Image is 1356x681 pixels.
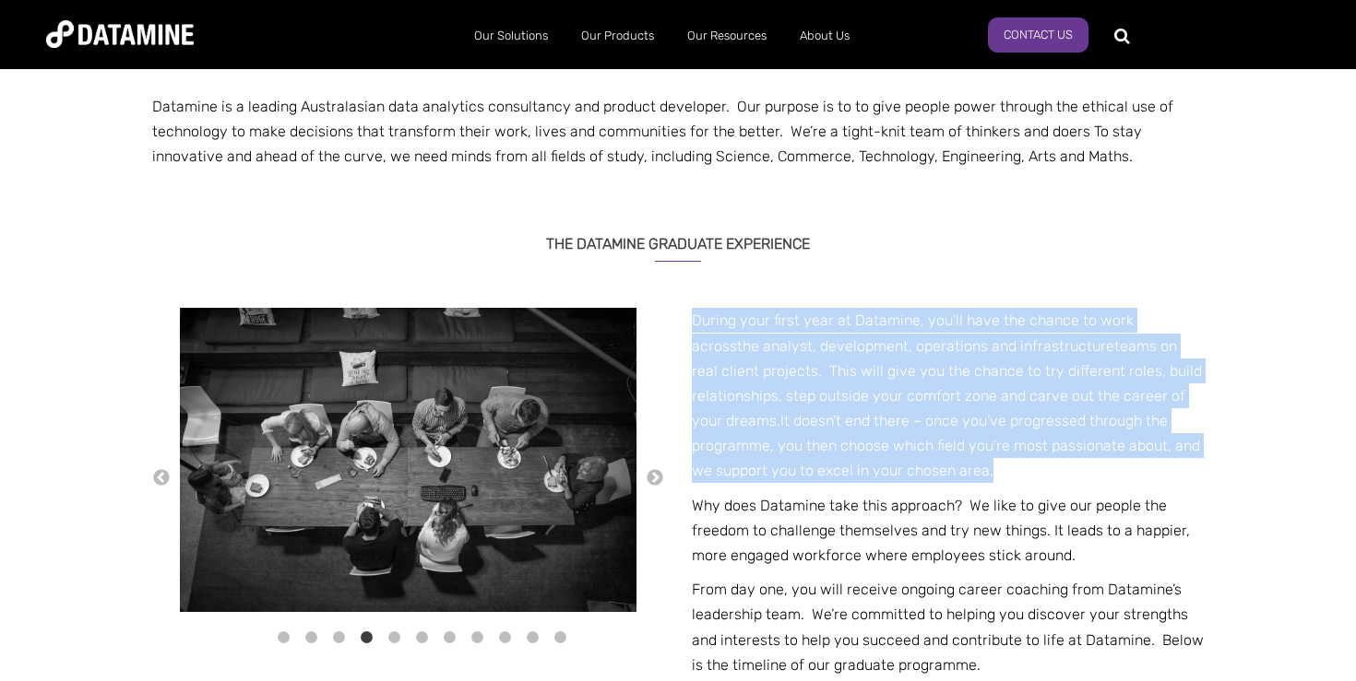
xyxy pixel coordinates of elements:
[152,212,1204,262] h3: The Datamine Graduate Experience
[692,497,1190,564] span: Why does Datamine take this approach? We like to give our people the freedom to challenge themsel...
[565,12,671,60] a: Our Products
[469,628,487,647] button: 8
[692,308,1204,483] p: During your first year at Datamine, you’ll have the chance to work across teams on real client pr...
[330,628,349,647] button: 3
[358,628,376,647] button: 4
[988,18,1088,53] a: Contact us
[152,468,171,488] button: ←
[441,628,459,647] button: 7
[413,628,432,647] button: 6
[692,412,1200,479] span: It doesn’t end there – once you’ve progressed through the programme, you then choose which field ...
[46,20,194,48] img: Datamine
[692,577,1204,677] p: From day one, you will receive ongoing career coaching from Datamine’s leadership team. We’re com...
[152,94,1204,170] p: Datamine is a leading Australasian data analytics consultancy and product developer. Our purpose ...
[671,12,783,60] a: Our Resources
[783,12,866,60] a: About Us
[524,628,542,647] button: 10
[458,12,565,60] a: Our Solutions
[737,337,1114,355] span: the analyst, development, operations and infrastructure
[275,628,293,647] button: 1
[303,628,321,647] button: 2
[646,468,664,488] button: →
[552,628,570,647] button: 11
[180,308,636,612] img: Our People-65
[386,628,404,647] button: 5
[496,628,515,647] button: 9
